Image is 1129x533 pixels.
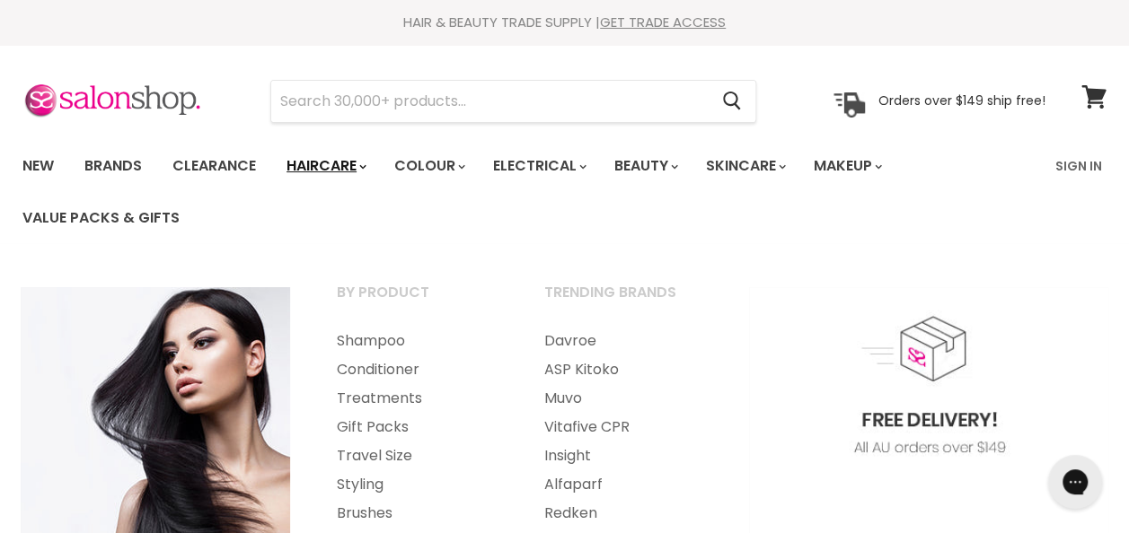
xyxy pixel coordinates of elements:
iframe: Gorgias live chat messenger [1039,449,1111,515]
a: Haircare [273,147,377,185]
input: Search [271,81,708,122]
a: Travel Size [314,441,518,470]
a: GET TRADE ACCESS [600,13,726,31]
ul: Main menu [9,140,1045,244]
a: Conditioner [314,355,518,384]
a: Alfaparf [522,470,726,499]
p: Orders over $149 ship free! [878,92,1045,109]
form: Product [270,80,756,123]
a: New [9,147,67,185]
a: Brushes [314,499,518,528]
a: Brands [71,147,155,185]
a: Value Packs & Gifts [9,199,193,237]
a: Vitafive CPR [522,413,726,441]
a: Styling [314,470,518,499]
a: Redken [522,499,726,528]
a: Muvo [522,384,726,413]
a: Treatments [314,384,518,413]
button: Search [708,81,755,122]
a: Sign In [1045,147,1113,185]
a: Colour [381,147,476,185]
a: Shampoo [314,327,518,355]
a: Gift Packs [314,413,518,441]
a: Makeup [800,147,893,185]
a: Beauty [601,147,689,185]
a: Electrical [480,147,597,185]
a: Skincare [692,147,797,185]
a: Trending Brands [522,278,726,323]
a: ASP Kitoko [522,355,726,384]
a: Davroe [522,327,726,355]
a: Insight [522,441,726,470]
a: Clearance [159,147,269,185]
a: By Product [314,278,518,323]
